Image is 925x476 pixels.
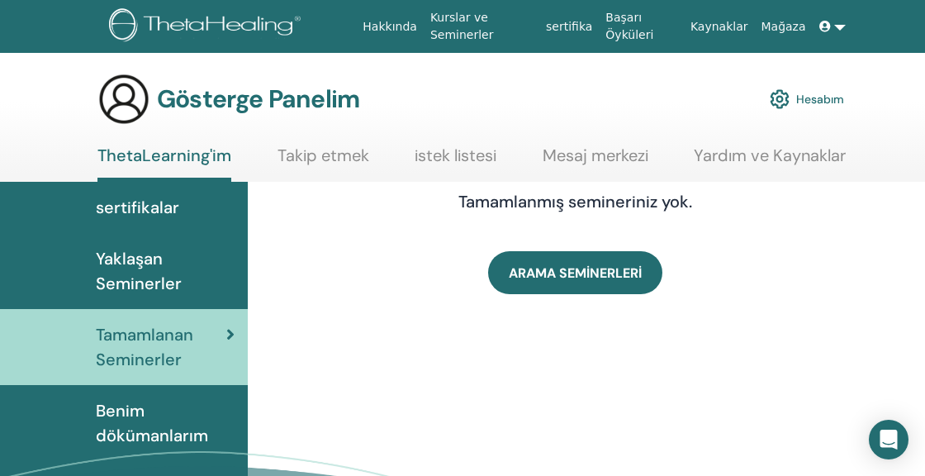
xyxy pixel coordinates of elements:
[754,12,812,42] a: Mağaza
[543,145,648,166] font: Mesaj merkezi
[690,20,748,33] font: Kaynaklar
[97,73,150,126] img: generic-user-icon.jpg
[761,20,805,33] font: Mağaza
[415,145,496,178] a: istek listesi
[157,83,359,115] font: Gösterge Panelim
[96,400,208,446] font: Benim dökümanlarım
[605,11,653,41] font: Başarı Öyküleri
[96,324,193,370] font: Tamamlanan Seminerler
[277,145,369,178] a: Takip etmek
[356,12,424,42] a: Hakkında
[96,197,179,218] font: sertifikalar
[96,248,182,294] font: Yaklaşan Seminerler
[509,264,642,282] font: ARAMA SEMİNERLERİ
[277,145,369,166] font: Takip etmek
[770,81,844,117] a: Hesabım
[546,20,592,33] font: sertifika
[539,12,599,42] a: sertifika
[97,145,231,166] font: ThetaLearning'im
[770,85,790,113] img: cog.svg
[488,251,662,294] a: ARAMA SEMİNERLERİ
[458,191,692,212] font: Tamamlanmış semineriniz yok.
[430,11,494,41] font: Kurslar ve Seminerler
[543,145,648,178] a: Mesaj merkezi
[869,420,908,459] div: Open Intercom Messenger
[97,145,231,182] a: ThetaLearning'im
[694,145,846,178] a: Yardım ve Kaynaklar
[694,145,846,166] font: Yardım ve Kaynaklar
[415,145,496,166] font: istek listesi
[109,8,306,45] img: logo.png
[796,93,844,107] font: Hesabım
[599,2,684,50] a: Başarı Öyküleri
[684,12,755,42] a: Kaynaklar
[424,2,539,50] a: Kurslar ve Seminerler
[363,20,417,33] font: Hakkında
